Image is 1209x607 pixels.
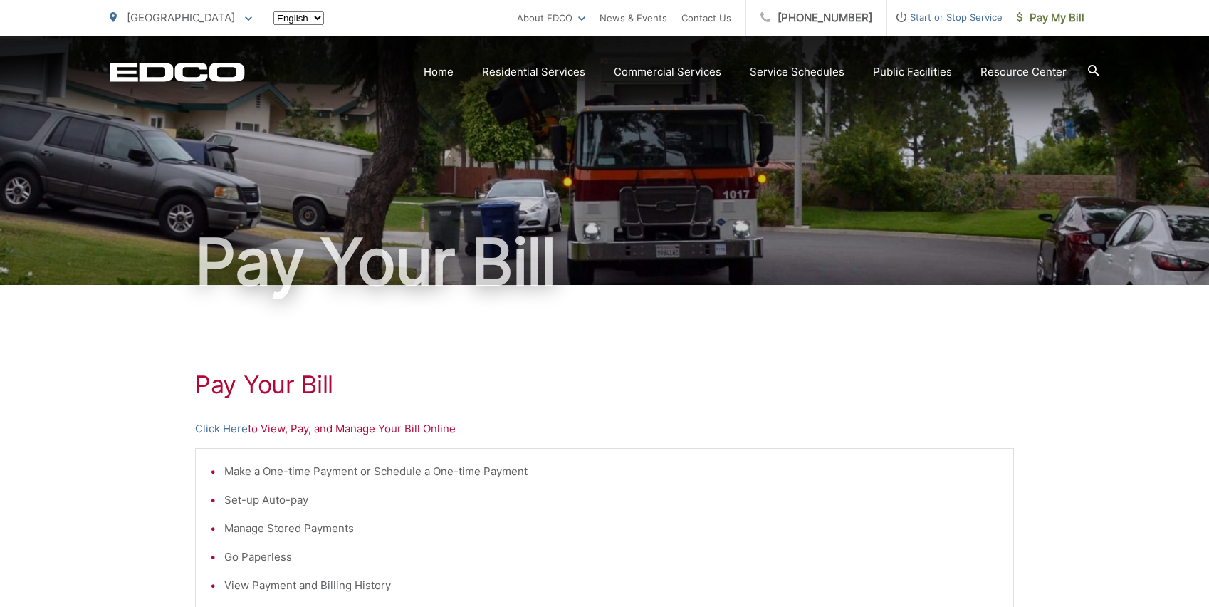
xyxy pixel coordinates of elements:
a: Contact Us [681,9,731,26]
span: [GEOGRAPHIC_DATA] [127,11,235,24]
h1: Pay Your Bill [195,370,1014,399]
li: Manage Stored Payments [224,520,999,537]
a: Service Schedules [750,63,844,81]
a: Residential Services [482,63,585,81]
h1: Pay Your Bill [110,227,1099,298]
p: to View, Pay, and Manage Your Bill Online [195,420,1014,437]
a: EDCD logo. Return to the homepage. [110,62,245,82]
a: About EDCO [517,9,585,26]
li: View Payment and Billing History [224,577,999,594]
span: Pay My Bill [1017,9,1084,26]
a: Resource Center [980,63,1067,81]
li: Go Paperless [224,549,999,566]
a: Public Facilities [873,63,952,81]
a: News & Events [600,9,667,26]
a: Click Here [195,420,248,437]
select: Select a language [273,11,324,25]
a: Commercial Services [614,63,721,81]
a: Home [424,63,454,81]
li: Set-up Auto-pay [224,492,999,509]
li: Make a One-time Payment or Schedule a One-time Payment [224,463,999,480]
